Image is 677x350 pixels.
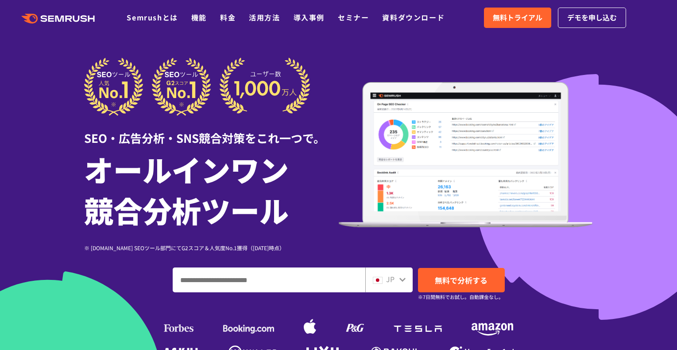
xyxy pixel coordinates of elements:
[220,12,236,23] a: 料金
[294,12,325,23] a: 導入事例
[418,293,503,301] small: ※7日間無料でお試し。自動課金なし。
[191,12,207,23] a: 機能
[382,12,445,23] a: 資料ダウンロード
[435,275,487,286] span: 無料で分析する
[173,268,365,292] input: ドメイン、キーワードまたはURLを入力してください
[558,8,626,28] a: デモを申し込む
[493,12,542,24] span: 無料トライアル
[338,12,369,23] a: セミナー
[84,149,339,230] h1: オールインワン 競合分析ツール
[386,274,395,284] span: JP
[418,268,505,292] a: 無料で分析する
[127,12,178,23] a: Semrushとは
[84,244,339,252] div: ※ [DOMAIN_NAME] SEOツール部門にてG2スコア＆人気度No.1獲得（[DATE]時点）
[484,8,551,28] a: 無料トライアル
[567,12,617,24] span: デモを申し込む
[249,12,280,23] a: 活用方法
[84,116,339,146] div: SEO・広告分析・SNS競合対策をこれ一つで。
